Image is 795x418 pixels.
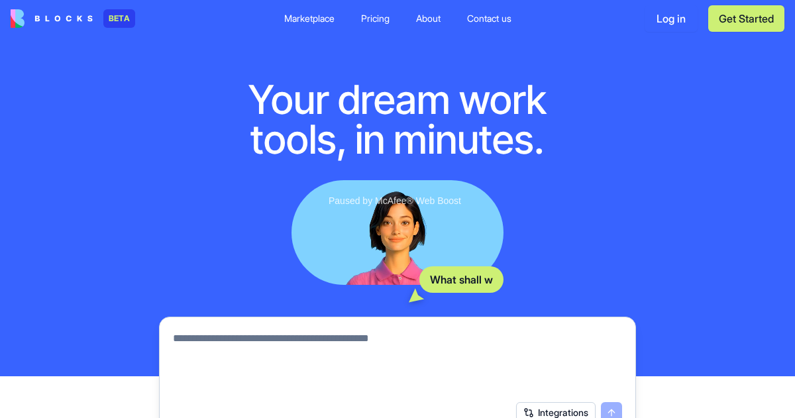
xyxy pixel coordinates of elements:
a: Pricing [350,7,400,30]
button: Get Started [708,5,784,32]
a: BETA [11,9,135,28]
a: Marketplace [274,7,345,30]
div: Contact us [467,12,511,25]
h1: Your dream work tools, in minutes. [207,79,588,159]
a: About [405,7,451,30]
a: Contact us [456,7,522,30]
div: Paused by McAfee® Web Boost [298,187,484,215]
div: Pricing [361,12,390,25]
button: Log in [645,5,698,32]
img: logo [11,9,93,28]
div: BETA [103,9,135,28]
div: Marketplace [284,12,335,25]
div: What shall w [419,266,503,293]
div: About [416,12,441,25]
